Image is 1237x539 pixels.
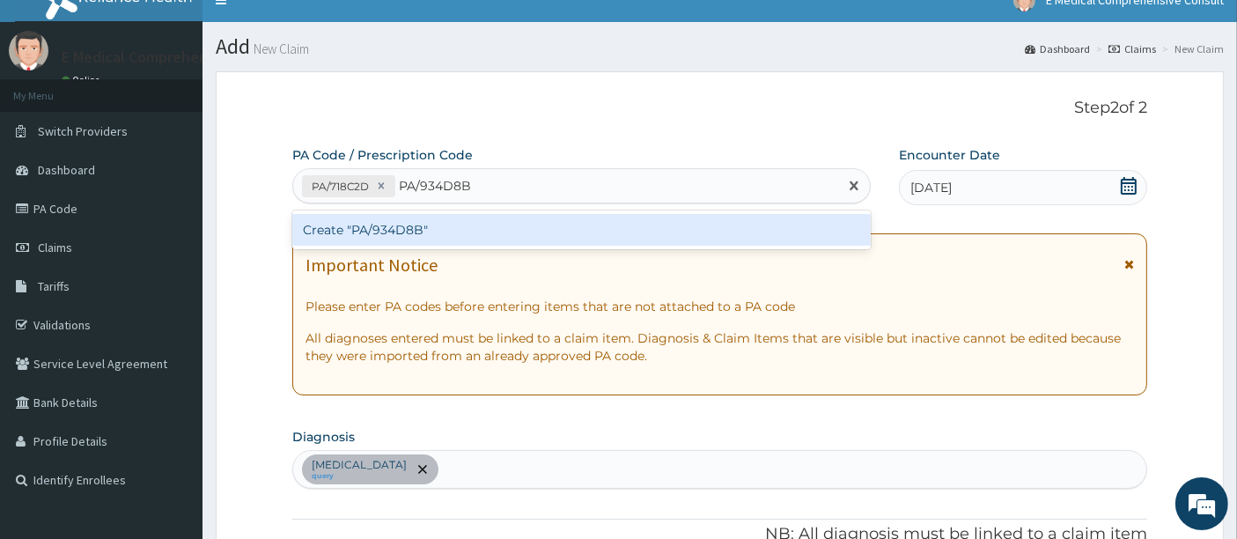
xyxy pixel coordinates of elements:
span: Claims [38,240,72,255]
p: Please enter PA codes before entering items that are not attached to a PA code [306,298,1135,315]
img: d_794563401_company_1708531726252_794563401 [33,88,71,132]
a: Online [62,74,104,86]
li: New Claim [1158,41,1224,56]
small: New Claim [250,42,309,55]
label: PA Code / Prescription Code [292,146,473,164]
span: Tariffs [38,278,70,294]
h1: Important Notice [306,255,438,275]
a: Claims [1108,41,1156,56]
img: User Image [9,31,48,70]
span: We're online! [102,159,243,336]
div: Minimize live chat window [289,9,331,51]
p: [MEDICAL_DATA] [312,458,407,472]
span: [DATE] [910,179,952,196]
p: All diagnoses entered must be linked to a claim item. Diagnosis & Claim Items that are visible bu... [306,329,1135,365]
span: Switch Providers [38,123,128,139]
small: query [312,472,407,481]
div: PA/718C2D [306,176,372,196]
span: Dashboard [38,162,95,178]
div: Chat with us now [92,99,296,122]
div: Create "PA/934D8B" [292,214,872,246]
a: Dashboard [1025,41,1090,56]
label: Diagnosis [292,428,355,446]
h1: Add [216,35,1224,58]
textarea: Type your message and hit 'Enter' [9,355,335,417]
span: remove selection option [415,461,431,477]
p: E Medical Comprehensive Consult [62,49,291,65]
p: Step 2 of 2 [292,99,1148,118]
label: Encounter Date [899,146,1000,164]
